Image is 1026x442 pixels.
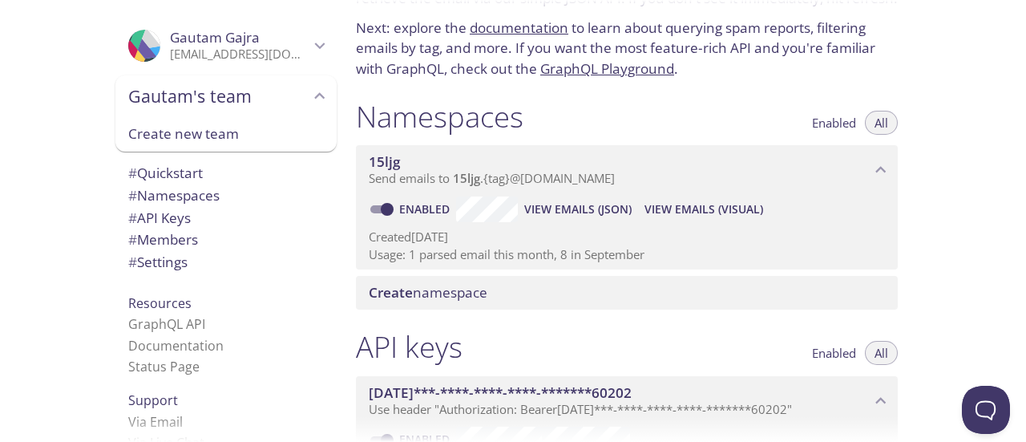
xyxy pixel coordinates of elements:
[128,315,205,333] a: GraphQL API
[128,413,183,431] a: Via Email
[128,253,188,271] span: Settings
[369,229,885,245] p: Created [DATE]
[369,170,615,186] span: Send emails to . {tag} @[DOMAIN_NAME]
[962,386,1010,434] iframe: Help Scout Beacon - Open
[638,197,769,222] button: View Emails (Visual)
[128,186,220,205] span: Namespaces
[115,117,337,152] div: Create new team
[453,170,480,186] span: 15ljg
[865,341,898,365] button: All
[356,276,898,310] div: Create namespace
[865,111,898,135] button: All
[115,19,337,72] div: Gautam Gajra
[115,251,337,274] div: Team Settings
[356,145,898,195] div: 15ljg namespace
[115,207,337,229] div: API Keys
[540,59,674,78] a: GraphQL Playground
[518,197,638,222] button: View Emails (JSON)
[524,200,632,219] span: View Emails (JSON)
[369,283,487,302] span: namespace
[369,246,885,263] p: Usage: 1 parsed email this month, 8 in September
[128,124,324,144] span: Create new team
[802,111,866,135] button: Enabled
[128,230,198,249] span: Members
[115,185,337,207] div: Namespaces
[369,152,400,171] span: 15ljg
[356,99,523,135] h1: Namespaces
[128,209,191,227] span: API Keys
[128,209,137,227] span: #
[115,229,337,251] div: Members
[128,164,137,182] span: #
[128,253,137,271] span: #
[128,186,137,205] span: #
[128,230,137,249] span: #
[128,337,224,355] a: Documentation
[128,391,178,409] span: Support
[470,18,568,37] a: documentation
[356,329,463,365] h1: API keys
[128,294,192,312] span: Resources
[170,47,309,63] p: [EMAIL_ADDRESS][DOMAIN_NAME]
[115,75,337,117] div: Gautam's team
[356,18,898,79] p: Next: explore the to learn about querying spam reports, filtering emails by tag, and more. If you...
[128,358,200,375] a: Status Page
[644,200,763,219] span: View Emails (Visual)
[115,162,337,185] div: Quickstart
[128,85,309,107] span: Gautam's team
[802,341,866,365] button: Enabled
[369,283,413,302] span: Create
[397,201,456,217] a: Enabled
[170,28,260,47] span: Gautam Gajra
[128,164,203,182] span: Quickstart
